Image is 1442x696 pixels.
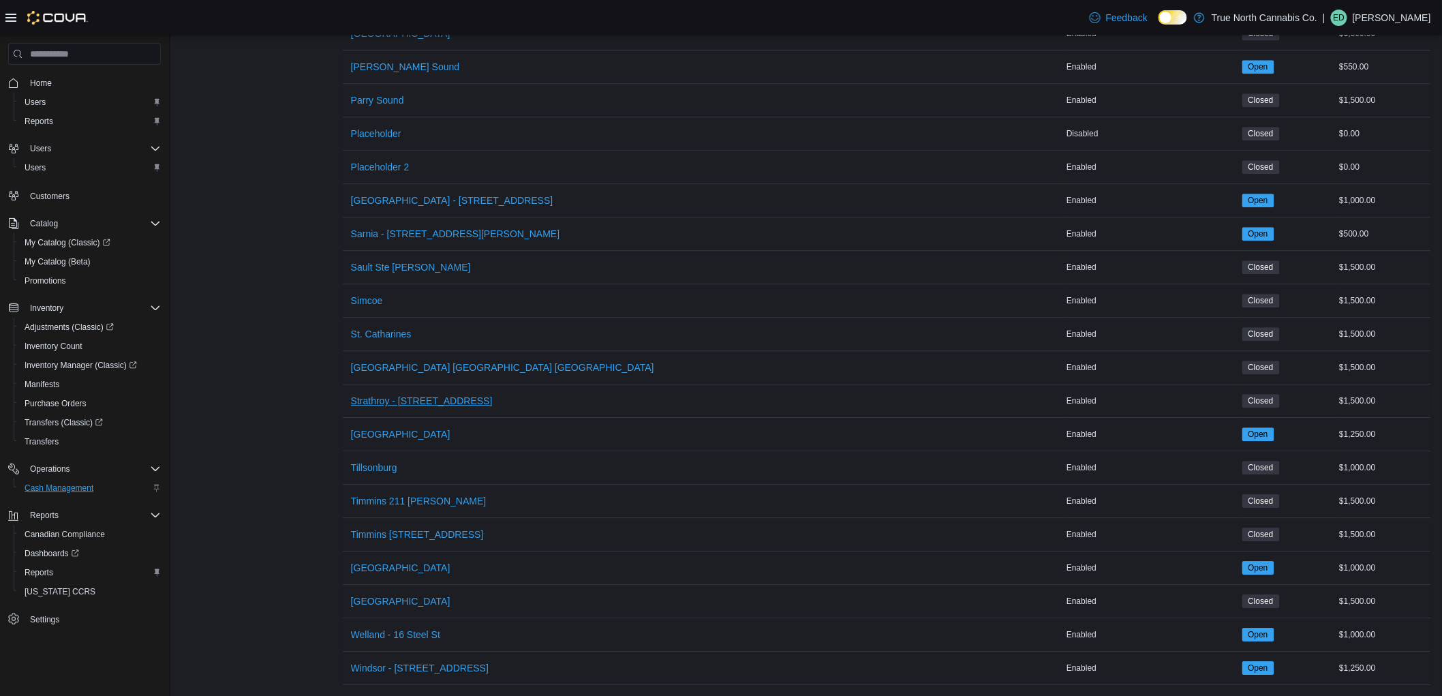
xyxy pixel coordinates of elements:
[30,143,51,154] span: Users
[25,507,161,524] span: Reports
[14,337,166,356] button: Inventory Count
[351,93,404,107] span: Parry Sound
[351,561,450,575] span: [GEOGRAPHIC_DATA]
[30,510,59,521] span: Reports
[1242,60,1274,74] span: Open
[27,11,88,25] img: Cova
[1212,10,1317,26] p: True North Cannabis Co.
[1064,92,1239,108] div: Enabled
[1106,11,1148,25] span: Feedback
[19,113,161,130] span: Reports
[25,483,93,494] span: Cash Management
[19,319,119,335] a: Adjustments (Classic)
[1064,560,1239,576] div: Enabled
[19,584,101,600] a: [US_STATE] CCRS
[351,427,450,441] span: [GEOGRAPHIC_DATA]
[346,387,498,414] button: Strathroy - [STREET_ADDRESS]
[1336,459,1431,476] div: $1,000.00
[25,461,76,477] button: Operations
[351,127,401,140] span: Placeholder
[1336,326,1431,342] div: $1,500.00
[1242,294,1280,307] span: Closed
[346,220,566,247] button: Sarnia - [STREET_ADDRESS][PERSON_NAME]
[346,421,456,448] button: [GEOGRAPHIC_DATA]
[14,413,166,432] a: Transfers (Classic)
[14,432,166,451] button: Transfers
[346,87,410,114] button: Parry Sound
[3,459,166,479] button: Operations
[1064,326,1239,342] div: Enabled
[3,185,166,205] button: Customers
[25,436,59,447] span: Transfers
[14,544,166,563] a: Dashboards
[1248,428,1268,440] span: Open
[351,528,484,541] span: Timmins [STREET_ADDRESS]
[1064,493,1239,509] div: Enabled
[1336,159,1431,175] div: $0.00
[19,160,161,176] span: Users
[1336,426,1431,442] div: $1,250.00
[19,254,161,270] span: My Catalog (Beta)
[1242,461,1280,474] span: Closed
[1242,93,1280,107] span: Closed
[14,112,166,131] button: Reports
[351,60,460,74] span: [PERSON_NAME] Sound
[1248,61,1268,73] span: Open
[3,299,166,318] button: Inventory
[25,360,137,371] span: Inventory Manager (Classic)
[1248,228,1268,240] span: Open
[351,461,397,474] span: Tillsonburg
[1242,394,1280,408] span: Closed
[346,554,456,581] button: [GEOGRAPHIC_DATA]
[3,139,166,158] button: Users
[25,215,161,232] span: Catalog
[1336,59,1431,75] div: $550.00
[19,94,161,110] span: Users
[1248,161,1274,173] span: Closed
[3,73,166,93] button: Home
[25,75,57,91] a: Home
[14,93,166,112] button: Users
[346,187,559,214] button: [GEOGRAPHIC_DATA] - [STREET_ADDRESS]
[346,588,456,615] button: [GEOGRAPHIC_DATA]
[346,254,476,281] button: Sault Ste [PERSON_NAME]
[346,454,403,481] button: Tillsonburg
[19,160,51,176] a: Users
[25,341,82,352] span: Inventory Count
[1064,159,1239,175] div: Enabled
[30,614,59,625] span: Settings
[25,611,65,628] a: Settings
[25,398,87,409] span: Purchase Orders
[1336,393,1431,409] div: $1,500.00
[19,113,59,130] a: Reports
[19,526,110,543] a: Canadian Compliance
[19,376,161,393] span: Manifests
[351,361,654,374] span: [GEOGRAPHIC_DATA] [GEOGRAPHIC_DATA] [GEOGRAPHIC_DATA]
[1064,593,1239,609] div: Enabled
[346,120,407,147] button: Placeholder
[1064,59,1239,75] div: Enabled
[19,395,161,412] span: Purchase Orders
[19,480,161,496] span: Cash Management
[1336,359,1431,376] div: $1,500.00
[19,273,72,289] a: Promotions
[19,564,59,581] a: Reports
[1248,595,1274,607] span: Closed
[14,233,166,252] a: My Catalog (Classic)
[1336,125,1431,142] div: $0.00
[1242,494,1280,508] span: Closed
[25,140,57,157] button: Users
[30,218,58,229] span: Catalog
[1064,292,1239,309] div: Enabled
[1334,10,1345,26] span: ED
[346,153,415,181] button: Placeholder 2
[25,237,110,248] span: My Catalog (Classic)
[1248,562,1268,574] span: Open
[25,567,53,578] span: Reports
[1248,94,1274,106] span: Closed
[1242,361,1280,374] span: Closed
[19,545,161,562] span: Dashboards
[1242,528,1280,541] span: Closed
[1248,495,1274,507] span: Closed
